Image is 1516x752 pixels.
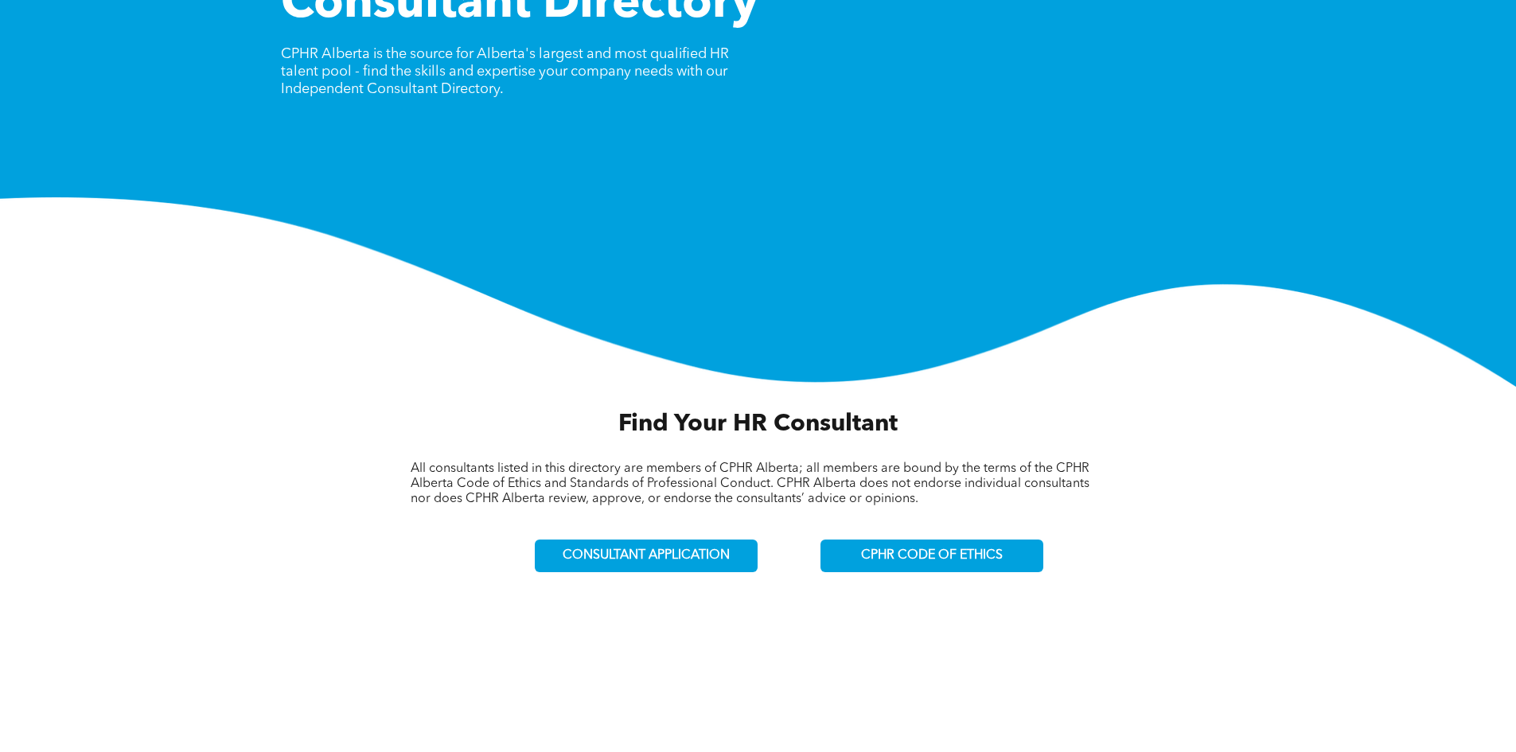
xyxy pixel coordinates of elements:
a: CONSULTANT APPLICATION [535,540,758,572]
span: Find Your HR Consultant [618,412,898,436]
span: CPHR Alberta is the source for Alberta's largest and most qualified HR talent pool - find the ski... [281,47,729,96]
span: CONSULTANT APPLICATION [563,548,730,563]
span: CPHR CODE OF ETHICS [861,548,1003,563]
span: All consultants listed in this directory are members of CPHR Alberta; all members are bound by th... [411,462,1089,505]
a: CPHR CODE OF ETHICS [820,540,1043,572]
